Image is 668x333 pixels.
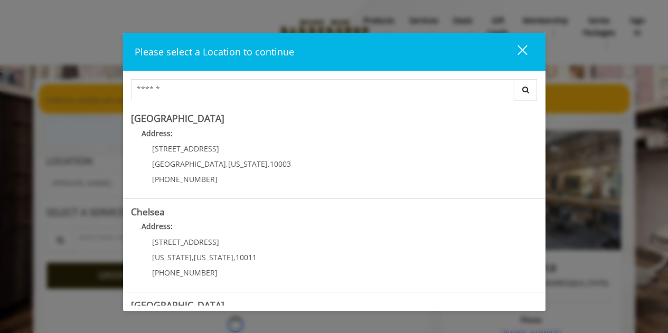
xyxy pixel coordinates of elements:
span: 10011 [236,252,257,262]
b: [GEOGRAPHIC_DATA] [131,299,224,311]
span: Please select a Location to continue [135,45,294,58]
span: [STREET_ADDRESS] [152,237,219,247]
span: , [226,159,228,169]
button: close dialog [498,41,534,63]
span: [US_STATE] [194,252,233,262]
span: , [192,252,194,262]
span: [US_STATE] [228,159,268,169]
b: Chelsea [131,205,165,218]
span: , [233,252,236,262]
i: Search button [520,86,532,93]
input: Search Center [131,79,514,100]
b: Address: [142,128,173,138]
span: [GEOGRAPHIC_DATA] [152,159,226,169]
span: [STREET_ADDRESS] [152,144,219,154]
span: [PHONE_NUMBER] [152,174,218,184]
b: [GEOGRAPHIC_DATA] [131,112,224,125]
div: close dialog [505,44,526,60]
b: Address: [142,221,173,231]
span: [US_STATE] [152,252,192,262]
span: [PHONE_NUMBER] [152,268,218,278]
span: , [268,159,270,169]
div: Center Select [131,79,538,106]
span: 10003 [270,159,291,169]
